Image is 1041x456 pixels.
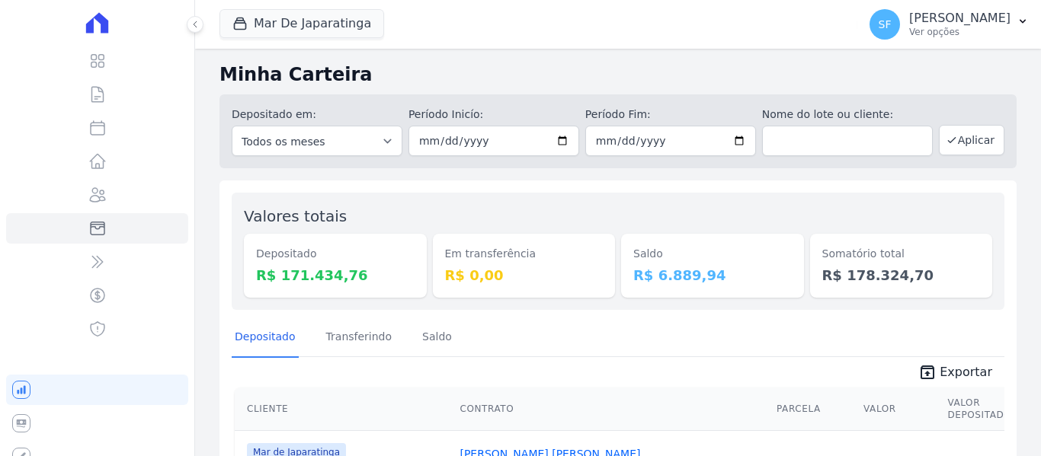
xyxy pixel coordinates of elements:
[256,246,415,262] dt: Depositado
[219,9,384,38] button: Mar De Japaratinga
[770,387,857,431] th: Parcela
[762,107,933,123] label: Nome do lote ou cliente:
[232,318,299,358] a: Depositado
[235,387,453,431] th: Cliente
[879,19,892,30] span: SF
[445,246,604,262] dt: Em transferência
[909,11,1011,26] p: [PERSON_NAME]
[857,3,1041,46] button: SF [PERSON_NAME] Ver opções
[633,246,792,262] dt: Saldo
[906,363,1004,384] a: unarchive Exportar
[822,246,981,262] dt: Somatório total
[256,265,415,285] dd: R$ 171.434,76
[445,265,604,285] dd: R$ 0,00
[585,107,756,123] label: Período Fim:
[941,387,1025,431] th: Valor Depositado
[940,363,992,381] span: Exportar
[408,107,579,123] label: Período Inicío:
[939,125,1004,155] button: Aplicar
[219,61,1017,88] h2: Minha Carteira
[822,265,981,285] dd: R$ 178.324,70
[419,318,455,358] a: Saldo
[453,387,770,431] th: Contrato
[909,26,1011,38] p: Ver opções
[633,265,792,285] dd: R$ 6.889,94
[323,318,396,358] a: Transferindo
[232,108,316,120] label: Depositado em:
[857,387,941,431] th: Valor
[918,363,937,381] i: unarchive
[244,207,347,225] label: Valores totais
